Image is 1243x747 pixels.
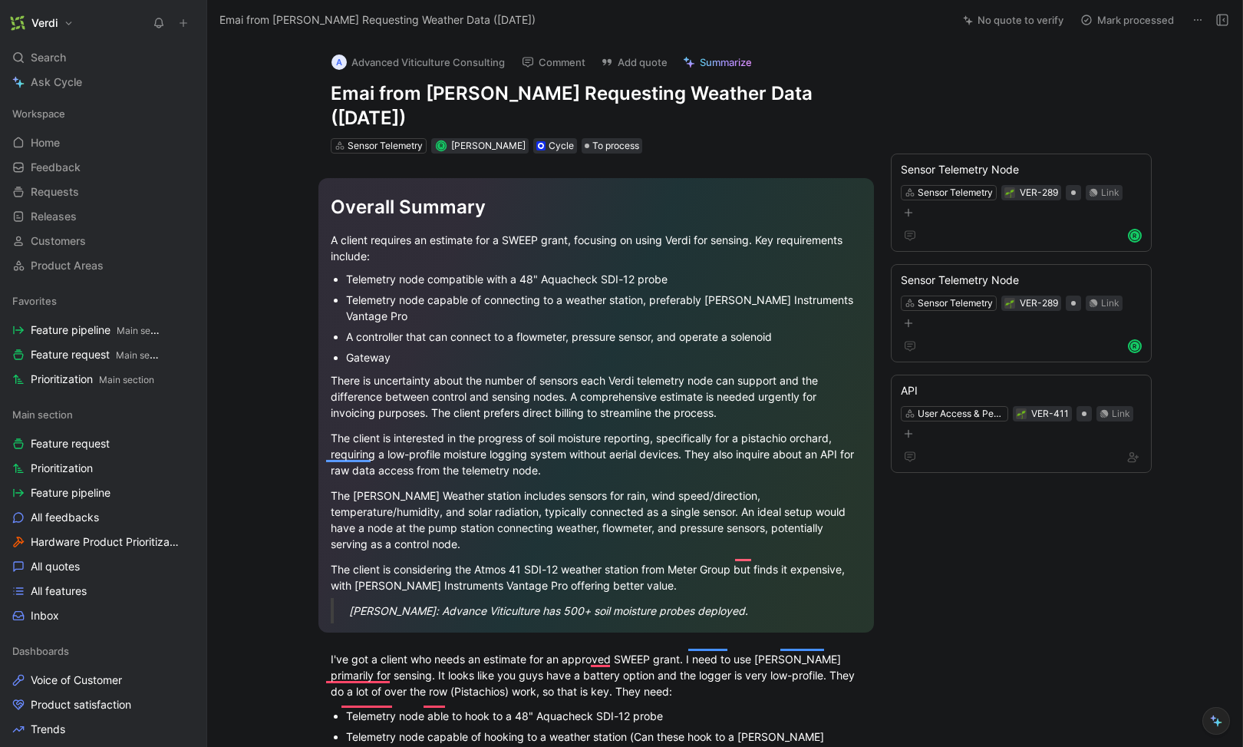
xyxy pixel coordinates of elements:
[1017,410,1026,419] img: 🌱
[331,488,862,552] div: The [PERSON_NAME] Weather station includes sensors for rain, wind speed/direction, temperature/hu...
[331,372,862,421] div: There is uncertainty about the number of sensors each Verdi telemetry node can support and the di...
[1112,406,1130,421] div: Link
[6,555,200,578] a: All quotes
[31,372,154,388] span: Prioritization
[1004,187,1015,198] button: 🌱
[31,73,82,91] span: Ask Cycle
[1004,298,1015,309] button: 🌱
[31,461,93,476] span: Prioritization
[6,531,200,554] a: Hardware Product Prioritization
[12,643,69,659] span: Dashboards
[31,722,65,737] span: Trends
[12,293,57,309] span: Favorites
[918,296,993,311] div: Sensor Telemetry
[31,135,60,150] span: Home
[6,403,200,627] div: Main sectionFeature requestPrioritizationFeature pipelineAll feedbacksHardware Product Prioritiza...
[676,51,759,73] button: Summarize
[348,138,423,154] div: Sensor Telemetry
[1129,341,1140,352] div: R
[6,102,200,125] div: Workspace
[956,9,1070,31] button: No quote to verify
[6,343,200,366] a: Feature requestMain section
[219,11,536,29] span: Emai from [PERSON_NAME] Requesting Weather Data ([DATE])
[1101,185,1119,200] div: Link
[331,561,862,593] div: The client is considering the Atmos 41 SDI-12 weather station from Meter Group but finds it expen...
[31,258,104,273] span: Product Areas
[31,48,66,67] span: Search
[31,485,110,501] span: Feature pipeline
[1005,299,1014,309] img: 🌱
[6,205,200,228] a: Releases
[6,718,200,741] a: Trends
[6,12,77,34] button: VerdiVerdi
[346,292,862,324] div: Telemetry node capable of connecting to a weather station, preferably [PERSON_NAME] Instruments V...
[6,368,200,391] a: PrioritizationMain section
[6,46,200,69] div: Search
[549,138,574,154] div: Cycle
[6,180,200,203] a: Requests
[6,640,200,663] div: Dashboards
[31,534,180,550] span: Hardware Product Prioritization
[12,407,73,422] span: Main section
[1129,230,1140,241] div: R
[6,604,200,627] a: Inbox
[331,651,862,699] div: I've got a client who needs an estimate for an approved SWEEP grant. I need to use [PERSON_NAME] ...
[1073,9,1181,31] button: Mark processed
[31,436,110,451] span: Feature request
[1101,296,1119,311] div: Link
[6,580,200,603] a: All features
[1016,408,1027,419] div: 🌱
[12,106,65,121] span: Workspace
[6,457,200,480] a: Prioritization
[31,559,80,574] span: All quotes
[31,673,122,688] span: Voice of Customer
[901,382,1142,400] div: API
[6,319,200,342] a: Feature pipelineMain section
[901,271,1142,289] div: Sensor Telemetry Node
[1020,296,1058,311] div: VER-289
[31,697,131,712] span: Product satisfaction
[6,230,200,253] a: Customers
[117,325,172,336] span: Main section
[918,406,1004,421] div: User Access & Permissions
[1031,406,1069,421] div: VER-411
[346,349,862,365] div: Gateway
[6,131,200,154] a: Home
[1005,189,1014,198] img: 🌱
[346,708,862,724] div: Telemetry node able to hook to a 48" Aquacheck SDI-12 probe
[31,347,163,363] span: Feature request
[331,55,347,70] div: A
[116,349,171,361] span: Main section
[31,322,163,339] span: Feature pipeline
[331,193,862,221] div: Overall Summary
[6,693,200,716] a: Product satisfaction
[451,140,526,151] span: [PERSON_NAME]
[6,71,200,94] a: Ask Cycle
[31,160,81,175] span: Feedback
[349,603,880,619] div: [PERSON_NAME]: Advance Viticulture has 500+ soil moisture probes deployed.
[437,142,446,150] div: R
[31,16,58,30] h1: Verdi
[918,185,993,200] div: Sensor Telemetry
[346,271,862,287] div: Telemetry node compatible with a 48" Aquacheck SDI-12 probe
[31,608,59,623] span: Inbox
[6,506,200,529] a: All feedbacks
[331,81,862,131] h1: Emai from [PERSON_NAME] Requesting Weather Data ([DATE])
[31,510,99,525] span: All feedbacks
[1020,185,1058,200] div: VER-289
[901,160,1142,179] div: Sensor Telemetry Node
[31,184,79,200] span: Requests
[582,138,642,154] div: To process
[6,289,200,312] div: Favorites
[31,583,87,599] span: All features
[331,232,862,264] div: A client requires an estimate for a SWEEP grant, focusing on using Verdi for sensing. Key require...
[6,254,200,277] a: Product Areas
[10,15,25,31] img: Verdi
[99,374,154,385] span: Main section
[325,51,512,74] button: AAdvanced Viticulture Consulting
[6,156,200,179] a: Feedback
[31,209,77,224] span: Releases
[6,403,200,426] div: Main section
